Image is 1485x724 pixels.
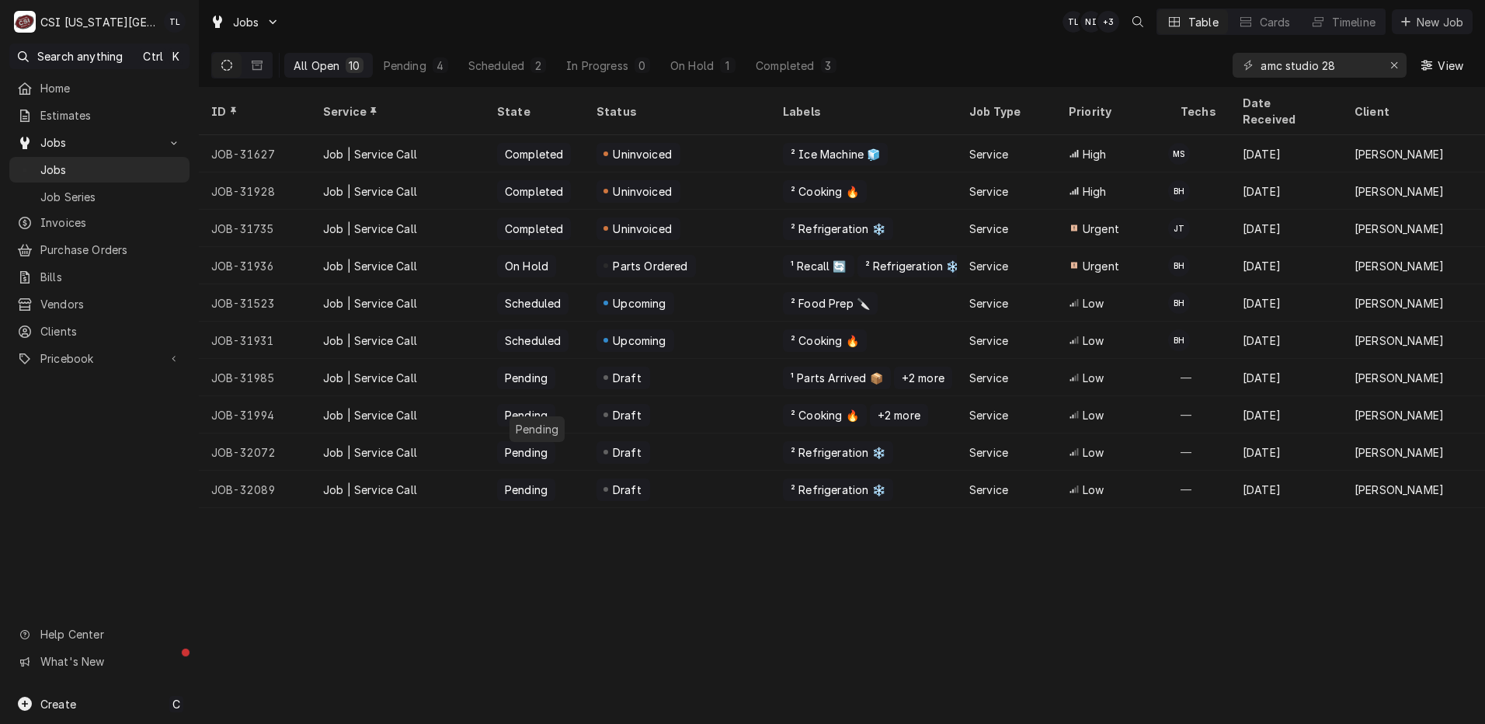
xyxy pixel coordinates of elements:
div: [DATE] [1230,284,1342,322]
div: — [1168,471,1230,508]
div: Job | Service Call [323,332,417,349]
div: Draft [610,444,644,461]
div: ² Refrigeration ❄️ [789,482,887,498]
div: ² Refrigeration ❄️ [789,444,887,461]
div: JOB-32072 [199,433,311,471]
div: Mike Schupp's Avatar [1168,143,1190,165]
div: JOB-31523 [199,284,311,322]
div: [DATE] [1230,359,1342,396]
div: ¹ Recall 🔄 [789,258,848,274]
div: Timeline [1332,14,1375,30]
div: Pending [503,444,549,461]
div: Cards [1260,14,1291,30]
button: Search anythingCtrlK [9,44,190,69]
div: JOB-31735 [199,210,311,247]
div: ¹ Parts Arrived 📦 [789,370,885,386]
div: Pending [503,407,549,423]
span: Low [1083,444,1104,461]
span: Clients [40,323,182,339]
span: New Job [1414,14,1466,30]
div: JOB-31931 [199,322,311,359]
span: Vendors [40,296,182,312]
div: Draft [610,370,644,386]
div: Service [969,258,1008,274]
span: Bills [40,269,182,285]
span: C [172,696,180,712]
div: Service [969,407,1008,423]
div: [PERSON_NAME] [1355,370,1444,386]
div: ² Cooking 🔥 [789,407,861,423]
button: New Job [1392,9,1473,34]
span: K [172,48,179,64]
div: Job | Service Call [323,407,417,423]
div: 2 [534,57,543,74]
div: ² Refrigeration ❄️ [864,258,962,274]
div: — [1168,359,1230,396]
span: Job Series [40,189,182,205]
a: Purchase Orders [9,237,190,263]
div: On Hold [503,258,550,274]
div: + 3 [1097,11,1119,33]
div: Pending [503,482,549,498]
div: [PERSON_NAME] [1355,332,1444,349]
a: Estimates [9,103,190,128]
div: Torey Lopez's Avatar [1062,11,1084,33]
div: Brian Hawkins's Avatar [1168,180,1190,202]
div: Service [969,183,1008,200]
span: Estimates [40,107,182,124]
div: Completed [503,146,565,162]
div: [PERSON_NAME] [1355,221,1444,237]
a: Go to Help Center [9,621,190,647]
a: Vendors [9,291,190,317]
div: Job | Service Call [323,183,417,200]
span: Low [1083,295,1104,312]
div: [DATE] [1230,247,1342,284]
div: +2 more [876,407,922,423]
a: Clients [9,318,190,344]
div: 1 [723,57,732,74]
div: Techs [1181,103,1218,120]
div: Job | Service Call [323,146,417,162]
div: State [497,103,572,120]
span: Jobs [40,162,182,178]
div: Service [969,370,1008,386]
div: Uninvoiced [611,221,674,237]
div: Labels [783,103,944,120]
div: Scheduled [468,57,524,74]
div: [DATE] [1230,471,1342,508]
div: Completed [756,57,814,74]
div: Pending [384,57,426,74]
div: Service [969,482,1008,498]
div: [PERSON_NAME] [1355,444,1444,461]
div: Brian Hawkins's Avatar [1168,329,1190,351]
div: ² Ice Machine 🧊 [789,146,882,162]
div: Pending [503,370,549,386]
a: Home [9,75,190,101]
div: NI [1080,11,1102,33]
div: Draft [610,482,644,498]
div: JT [1168,218,1190,239]
div: CSI Kansas City's Avatar [14,11,36,33]
div: JOB-31928 [199,172,311,210]
a: Jobs [9,157,190,183]
div: Priority [1069,103,1153,120]
div: ID [211,103,295,120]
span: Purchase Orders [40,242,182,258]
div: Brian Hawkins's Avatar [1168,292,1190,314]
div: Job | Service Call [323,221,417,237]
button: View [1413,53,1473,78]
div: All Open [294,57,339,74]
div: [DATE] [1230,135,1342,172]
div: Scheduled [503,295,562,312]
span: Create [40,698,76,711]
span: Home [40,80,182,96]
div: Brian Hawkins's Avatar [1168,255,1190,277]
div: BH [1168,255,1190,277]
span: Ctrl [143,48,163,64]
div: Jimmy Terrell's Avatar [1168,218,1190,239]
div: ² Cooking 🔥 [789,183,861,200]
div: C [14,11,36,33]
a: Job Series [9,184,190,210]
div: [DATE] [1230,396,1342,433]
div: [DATE] [1230,210,1342,247]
